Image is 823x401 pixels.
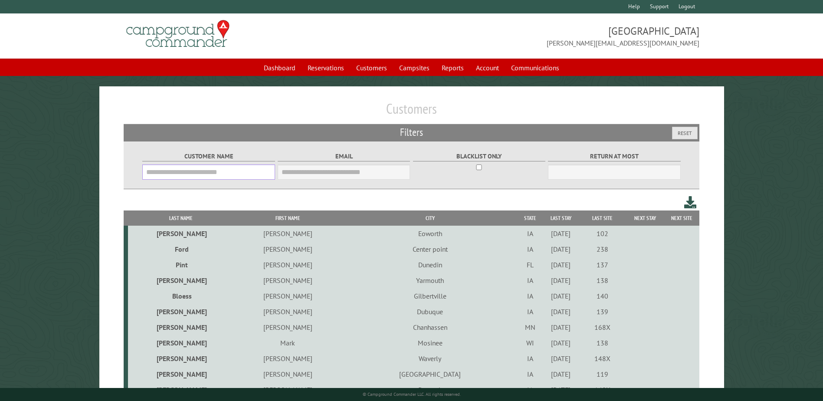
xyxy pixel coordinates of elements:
[544,276,578,285] div: [DATE]
[351,59,392,76] a: Customers
[233,257,342,273] td: [PERSON_NAME]
[342,304,518,319] td: Dubuque
[233,335,342,351] td: Mark
[580,226,626,241] td: 102
[233,351,342,366] td: [PERSON_NAME]
[544,370,578,378] div: [DATE]
[672,127,698,139] button: Reset
[342,210,518,226] th: City
[544,292,578,300] div: [DATE]
[518,366,542,382] td: IA
[580,257,626,273] td: 137
[363,391,461,397] small: © Campground Commander LLC. All rights reserved.
[128,351,233,366] td: [PERSON_NAME]
[302,59,349,76] a: Reservations
[342,366,518,382] td: [GEOGRAPHIC_DATA]
[128,226,233,241] td: [PERSON_NAME]
[544,229,578,238] div: [DATE]
[233,210,342,226] th: First Name
[518,273,542,288] td: IA
[342,288,518,304] td: Gilbertville
[142,151,275,161] label: Customer Name
[580,288,626,304] td: 140
[580,382,626,398] td: 148X
[580,241,626,257] td: 238
[342,382,518,398] td: Decorah
[128,210,233,226] th: Last Name
[684,194,697,210] a: Download this customer list (.csv)
[518,335,542,351] td: WI
[342,273,518,288] td: Yarmouth
[128,335,233,351] td: [PERSON_NAME]
[471,59,504,76] a: Account
[233,241,342,257] td: [PERSON_NAME]
[128,288,233,304] td: Bloess
[124,17,232,51] img: Campground Commander
[544,260,578,269] div: [DATE]
[544,307,578,316] div: [DATE]
[124,100,699,124] h1: Customers
[542,210,580,226] th: Last Stay
[544,323,578,332] div: [DATE]
[342,351,518,366] td: Waverly
[580,335,626,351] td: 138
[580,304,626,319] td: 139
[128,366,233,382] td: [PERSON_NAME]
[233,288,342,304] td: [PERSON_NAME]
[128,304,233,319] td: [PERSON_NAME]
[259,59,301,76] a: Dashboard
[580,351,626,366] td: 148X
[128,241,233,257] td: Ford
[518,288,542,304] td: IA
[128,319,233,335] td: [PERSON_NAME]
[544,354,578,363] div: [DATE]
[233,226,342,241] td: [PERSON_NAME]
[342,241,518,257] td: Center point
[128,273,233,288] td: [PERSON_NAME]
[548,151,680,161] label: Return at most
[436,59,469,76] a: Reports
[518,210,542,226] th: State
[518,304,542,319] td: IA
[665,210,699,226] th: Next Site
[413,151,545,161] label: Blacklist only
[233,366,342,382] td: [PERSON_NAME]
[233,273,342,288] td: [PERSON_NAME]
[412,24,699,48] span: [GEOGRAPHIC_DATA] [PERSON_NAME][EMAIL_ADDRESS][DOMAIN_NAME]
[580,366,626,382] td: 119
[342,257,518,273] td: Dunedin
[342,335,518,351] td: Mosinee
[128,257,233,273] td: Pint
[278,151,410,161] label: Email
[626,210,665,226] th: Next Stay
[518,241,542,257] td: IA
[342,319,518,335] td: Chanhassen
[544,339,578,347] div: [DATE]
[580,210,626,226] th: Last Site
[124,124,699,141] h2: Filters
[580,273,626,288] td: 138
[580,319,626,335] td: 168X
[544,385,578,394] div: [DATE]
[518,319,542,335] td: MN
[233,304,342,319] td: [PERSON_NAME]
[233,319,342,335] td: [PERSON_NAME]
[342,226,518,241] td: Eoworth
[128,382,233,398] td: [PERSON_NAME]
[506,59,564,76] a: Communications
[518,257,542,273] td: FL
[518,351,542,366] td: IA
[518,382,542,398] td: IA
[233,382,342,398] td: [PERSON_NAME]
[394,59,435,76] a: Campsites
[518,226,542,241] td: IA
[544,245,578,253] div: [DATE]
